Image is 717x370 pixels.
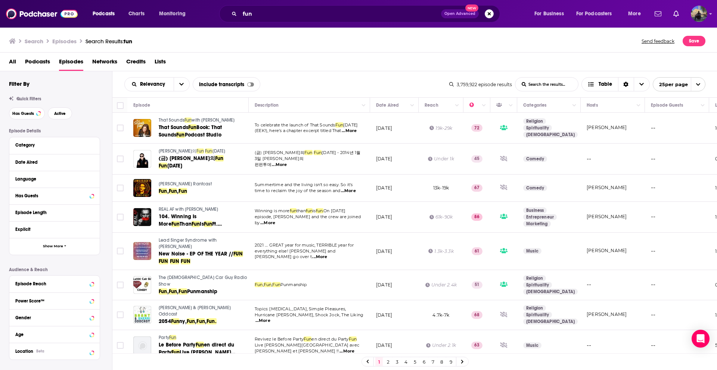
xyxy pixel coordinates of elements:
[469,101,480,110] div: Power Score
[523,101,546,110] div: Categories
[15,176,89,182] div: Language
[449,82,512,87] div: 3,759,922 episode results
[54,112,66,116] span: Active
[159,163,167,169] span: Fun
[169,288,177,295] span: Fun
[523,207,547,213] a: Business
[15,160,89,165] div: Date Aired
[93,9,115,19] span: Podcasts
[212,148,226,154] span: [DATE]
[177,188,179,194] span: ,
[628,9,641,19] span: More
[506,101,515,110] button: Column Actions
[376,312,392,318] p: [DATE]
[523,221,551,227] a: Marketing
[683,36,705,46] button: Save
[376,125,392,131] p: [DATE]
[465,4,479,12] span: New
[9,80,30,87] h2: Filter By
[376,185,392,191] p: [DATE]
[9,107,45,119] button: Has Guests
[651,101,683,110] div: Episode Guests
[471,311,482,319] p: 68
[207,318,217,324] span: Fun.
[159,213,197,227] span: 104. Winning Is More
[15,227,89,232] div: Explicit
[159,258,168,264] span: FUN
[171,221,180,227] span: Fun
[25,56,50,71] a: Podcasts
[15,349,33,354] span: Location
[393,357,401,366] a: 3
[187,318,195,324] span: Fun
[159,124,188,131] span: That Sounds
[167,288,169,295] span: ,
[691,6,707,22] img: User Profile
[192,221,200,227] span: Fun
[15,193,87,198] div: Has Guests
[15,191,94,200] button: Has Guests
[264,282,272,287] span: Fun
[359,101,368,110] button: Column Actions
[255,182,353,187] span: Summertime and the living isn't so easy. So it's
[272,282,280,287] span: Fun
[159,288,167,295] span: Fun
[587,125,627,130] a: [PERSON_NAME]
[255,306,346,311] span: Topics: [MEDICAL_DATA], Simple Pleasures,
[255,122,335,128] span: To celebrate the launch of That Sounds
[691,6,707,22] span: Logged in as French
[339,348,354,354] span: ...More
[691,6,707,22] button: Show profile menu
[376,248,392,254] p: [DATE]
[159,181,212,186] span: [PERSON_NAME] Rantcast
[188,124,197,131] span: Fun
[438,357,446,366] a: 8
[425,101,438,110] div: Reach
[6,7,78,21] img: Podchaser - Follow, Share and Rate Podcasts
[117,185,124,191] span: Toggle select row
[581,330,645,361] td: --
[240,8,441,20] input: Search podcasts, credits, & more...
[402,357,410,366] a: 4
[159,117,248,124] a: That SoundsFunwith [PERSON_NAME]
[159,148,248,155] a: [PERSON_NAME]의FunFun[DATE]
[92,56,117,71] span: Networks
[420,357,428,366] a: 6
[255,342,359,354] span: Live [PERSON_NAME][GEOGRAPHIC_DATA] avec [PERSON_NAME] et [PERSON_NAME] !!
[698,101,707,110] button: Column Actions
[184,117,192,123] span: Fun
[159,318,248,325] a: 2054Funny,Fun,Fun,Fun.
[311,336,348,342] span: en direct du Party
[523,282,552,288] a: Spirituality
[529,8,573,20] button: open menu
[9,56,16,71] a: All
[496,101,507,110] div: Has Guests
[314,150,322,155] span: Fun
[375,357,383,366] a: 1
[59,56,83,71] span: Episodes
[187,288,218,295] span: Punmanship
[86,38,132,45] a: Search Results:fun
[255,208,290,213] span: Winning is more
[255,101,279,110] div: Description
[581,77,650,91] button: Choose View
[587,185,627,190] a: [PERSON_NAME]
[653,77,705,91] button: open menu
[376,282,392,288] p: [DATE]
[645,233,709,270] td: --
[260,220,275,226] span: ...More
[87,8,124,20] button: open menu
[411,357,419,366] a: 5
[523,312,552,318] a: Spirituality
[159,305,231,317] span: [PERSON_NAME] & [PERSON_NAME] Oddcast
[159,188,167,194] span: Fun
[226,5,507,22] div: Search podcasts, credits, & more...
[255,214,361,225] span: episode, [PERSON_NAME] and the crew are joined by
[342,128,357,134] span: ...More
[176,132,185,138] span: Fun
[255,318,270,324] span: ...More
[205,148,212,154] span: Fun
[523,275,546,281] a: Religion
